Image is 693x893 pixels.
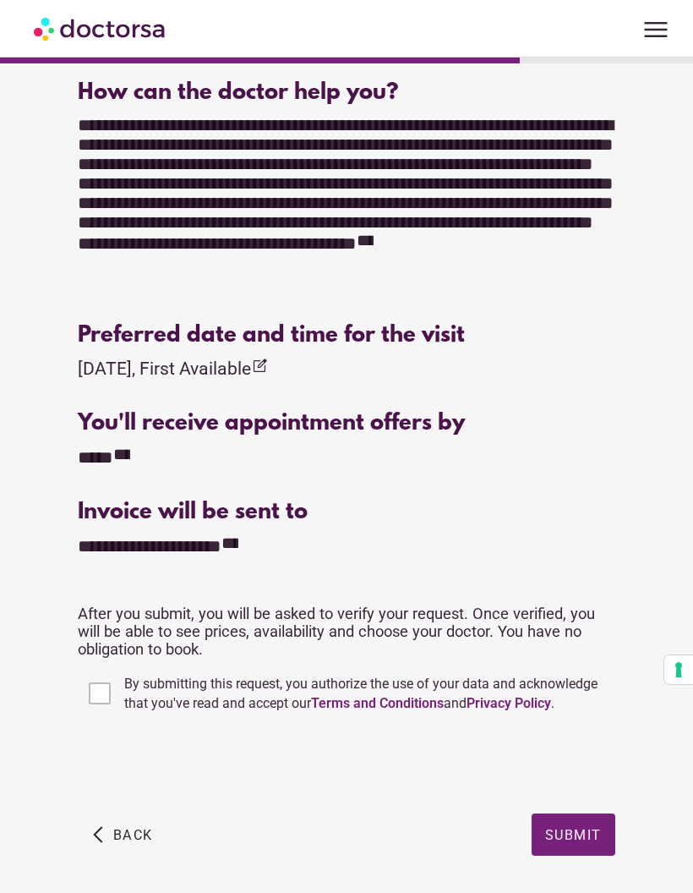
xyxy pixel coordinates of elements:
[124,676,598,711] span: By submitting this request, you authorize the use of your data and acknowledge that you've read a...
[78,80,614,107] div: How can the doctor help you?
[78,605,614,658] p: After you submit, you will be asked to verify your request. Once verified, you will be able to se...
[86,814,160,856] button: arrow_back_ios Back
[311,695,444,711] a: Terms and Conditions
[78,411,614,437] div: You'll receive appointment offers by
[664,655,693,684] button: Your consent preferences for tracking technologies
[78,500,614,526] div: Invoice will be sent to
[78,323,614,349] div: Preferred date and time for the visit
[640,14,672,46] span: menu
[78,358,268,381] div: [DATE], First Available
[545,826,602,842] span: Submit
[113,826,153,842] span: Back
[532,814,615,856] button: Submit
[34,9,167,47] img: Doctorsa.com
[251,358,268,375] i: edit_square
[78,731,335,797] iframe: reCAPTCHA
[467,695,551,711] a: Privacy Policy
